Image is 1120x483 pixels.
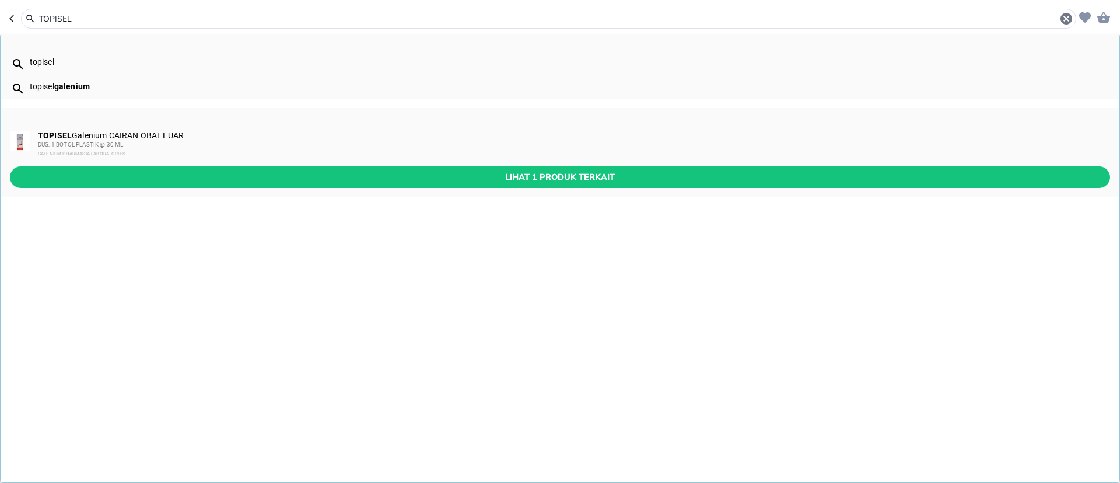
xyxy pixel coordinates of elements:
[30,82,1109,91] div: topisel
[38,141,123,148] span: DUS, 1 BOTOL PLASTIK @ 30 ML
[10,166,1110,188] button: Lihat 1 produk terkait
[54,82,90,91] b: galenium
[38,151,125,157] span: GALENIUM PHARMASIA LABORATORIES
[38,13,1059,25] input: Cari 4000+ produk di sini
[38,131,1109,159] div: Galenium CAIRAN OBAT LUAR
[19,170,1101,185] span: Lihat 1 produk terkait
[30,57,1109,67] div: topisel
[38,131,72,140] b: TOPISEL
